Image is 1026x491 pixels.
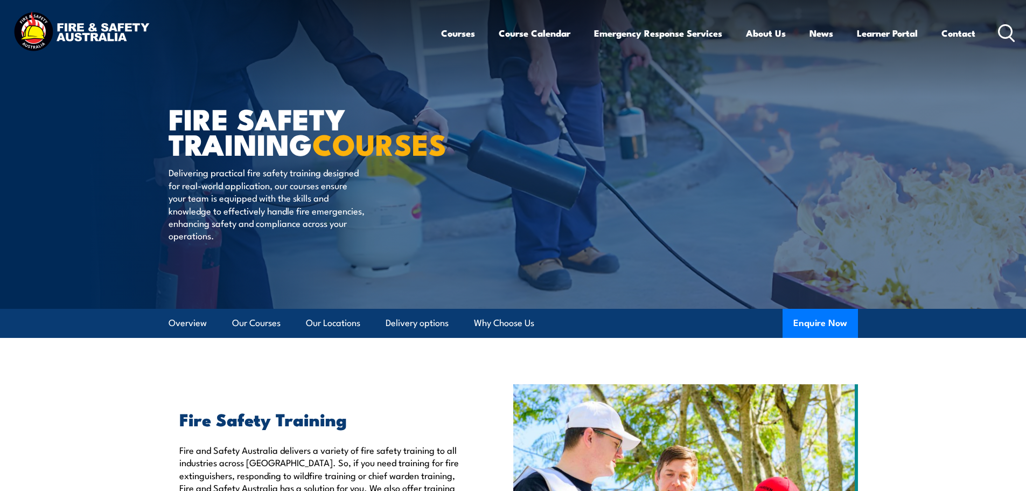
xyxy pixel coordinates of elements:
[746,19,786,47] a: About Us
[857,19,918,47] a: Learner Portal
[169,166,365,241] p: Delivering practical fire safety training designed for real-world application, our courses ensure...
[169,106,435,156] h1: FIRE SAFETY TRAINING
[306,309,360,337] a: Our Locations
[499,19,570,47] a: Course Calendar
[594,19,722,47] a: Emergency Response Services
[169,309,207,337] a: Overview
[809,19,833,47] a: News
[312,121,446,165] strong: COURSES
[441,19,475,47] a: Courses
[783,309,858,338] button: Enquire Now
[232,309,281,337] a: Our Courses
[941,19,975,47] a: Contact
[179,411,464,426] h2: Fire Safety Training
[474,309,534,337] a: Why Choose Us
[386,309,449,337] a: Delivery options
